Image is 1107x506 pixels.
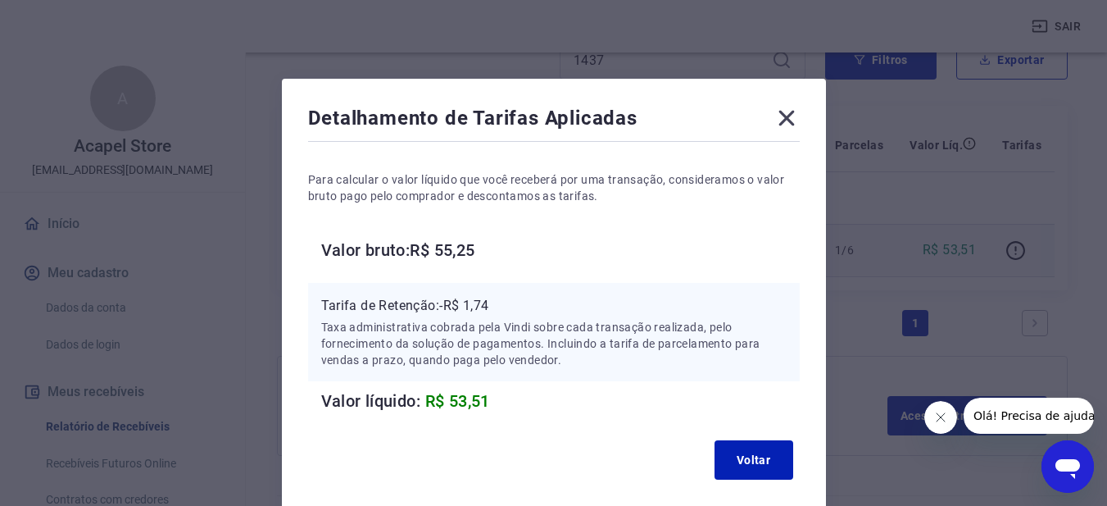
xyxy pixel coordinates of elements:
h6: Valor líquido: [321,388,800,414]
span: Olá! Precisa de ajuda? [10,11,138,25]
iframe: Fechar mensagem [924,401,957,434]
span: R$ 53,51 [425,391,490,411]
h6: Valor bruto: R$ 55,25 [321,237,800,263]
div: Detalhamento de Tarifas Aplicadas [308,105,800,138]
p: Taxa administrativa cobrada pela Vindi sobre cada transação realizada, pelo fornecimento da soluç... [321,319,787,368]
p: Para calcular o valor líquido que você receberá por uma transação, consideramos o valor bruto pag... [308,171,800,204]
iframe: Mensagem da empresa [964,398,1094,434]
iframe: Botão para abrir a janela de mensagens [1041,440,1094,493]
p: Tarifa de Retenção: -R$ 1,74 [321,296,787,316]
button: Voltar [715,440,793,480]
